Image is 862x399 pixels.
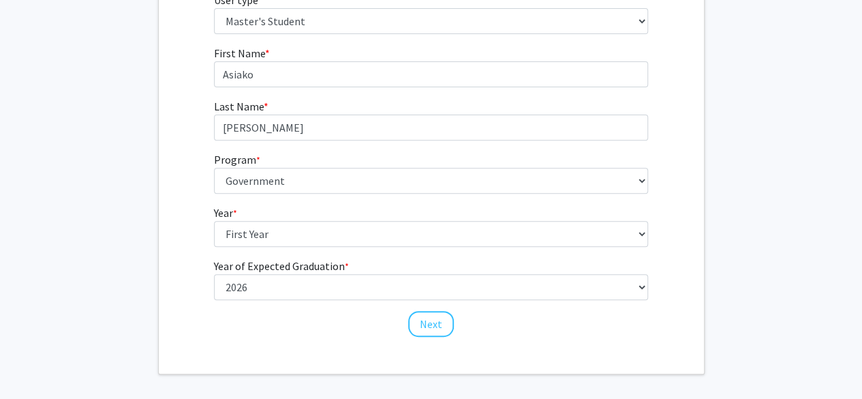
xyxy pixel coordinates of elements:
[214,46,265,60] span: First Name
[408,311,454,337] button: Next
[10,338,58,389] iframe: Chat
[214,258,349,274] label: Year of Expected Graduation
[214,100,264,113] span: Last Name
[214,205,237,221] label: Year
[214,151,260,168] label: Program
